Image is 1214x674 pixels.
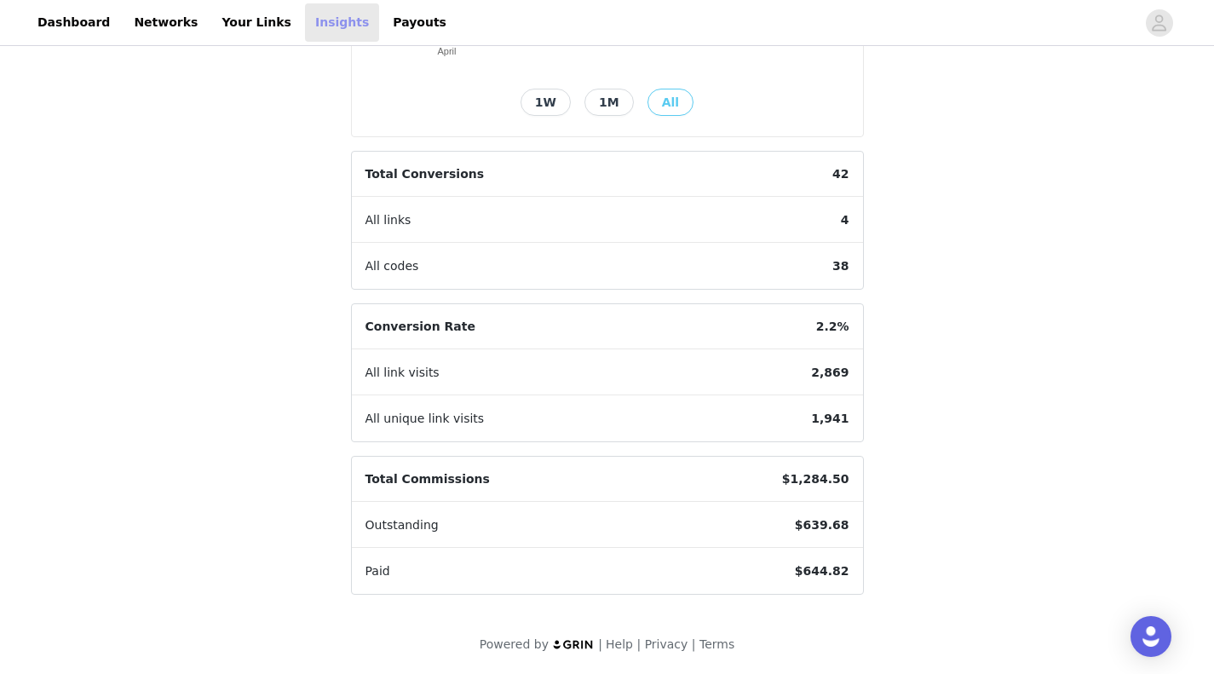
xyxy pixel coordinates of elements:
[699,637,734,651] a: Terms
[352,457,503,502] span: Total Commissions
[27,3,120,42] a: Dashboard
[552,639,595,650] img: logo
[352,244,433,289] span: All codes
[124,3,208,42] a: Networks
[692,637,696,651] span: |
[352,304,489,349] span: Conversion Rate
[584,89,634,116] button: 1M
[598,637,602,651] span: |
[352,396,498,441] span: All unique link visits
[781,503,863,548] span: $639.68
[803,304,863,349] span: 2.2%
[352,350,453,395] span: All link visits
[437,46,456,56] text: April
[819,152,862,197] span: 42
[781,549,863,594] span: $644.82
[797,396,862,441] span: 1,941
[211,3,302,42] a: Your Links
[305,3,379,42] a: Insights
[521,89,571,116] button: 1W
[352,549,404,594] span: Paid
[768,457,863,502] span: $1,284.50
[1131,616,1171,657] div: Open Intercom Messenger
[606,637,633,651] a: Help
[1151,9,1167,37] div: avatar
[383,3,457,42] a: Payouts
[352,152,498,197] span: Total Conversions
[647,89,693,116] button: All
[645,637,688,651] a: Privacy
[352,503,452,548] span: Outstanding
[797,350,862,395] span: 2,869
[480,637,549,651] span: Powered by
[352,198,425,243] span: All links
[636,637,641,651] span: |
[819,244,862,289] span: 38
[827,198,863,243] span: 4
